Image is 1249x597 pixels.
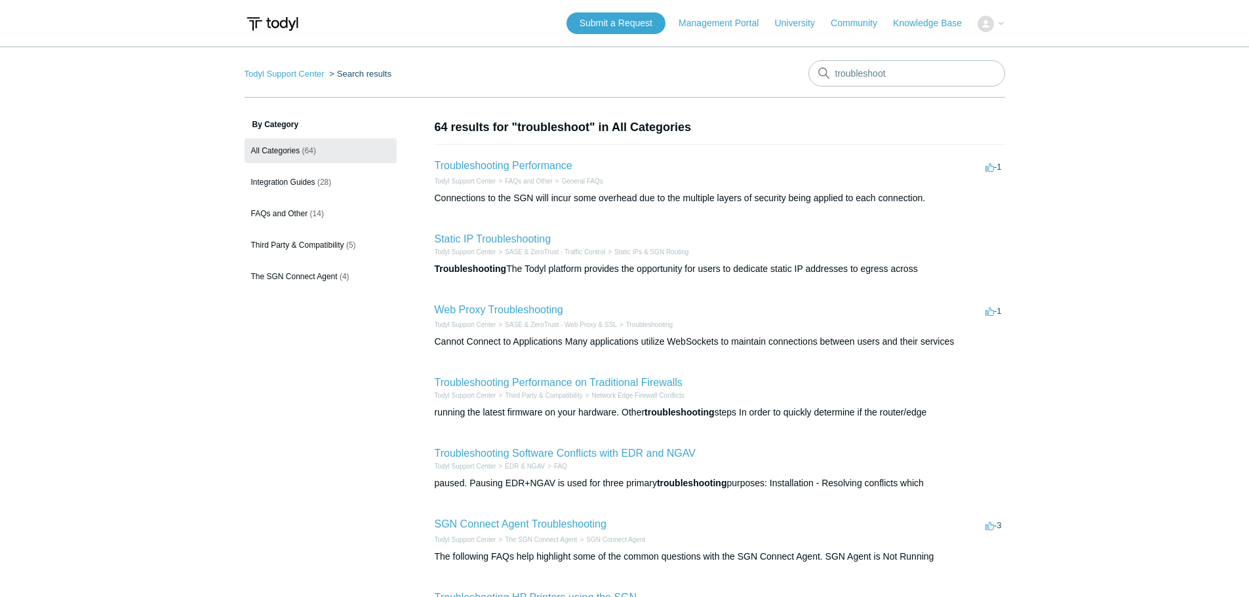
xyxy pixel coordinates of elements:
[245,69,325,79] a: Todyl Support Center
[435,392,496,399] a: Todyl Support Center
[435,550,1005,564] div: The following FAQs help highlight some of the common questions with the SGN Connect Agent. SGN Ag...
[774,16,827,30] a: University
[435,391,496,400] li: Todyl Support Center
[553,176,603,186] li: General FAQs
[251,209,308,218] span: FAQs and Other
[435,536,496,543] a: Todyl Support Center
[251,146,300,155] span: All Categories
[496,461,545,471] li: EDR & NGAV
[435,476,1005,490] div: paused. Pausing EDR+NGAV is used for three primary purposes: Installation - Resolving conflicts w...
[435,191,1005,205] div: Connections to the SGN will incur some overhead due to the multiple layers of security being appl...
[583,391,684,400] li: Network Edge Firewall Conflicts
[808,60,1005,87] input: Search
[545,461,567,471] li: FAQ
[435,448,696,459] a: Troubleshooting Software Conflicts with EDR and NGAV
[302,146,316,155] span: (64)
[245,233,397,258] a: Third Party & Compatibility (5)
[435,119,1005,136] h1: 64 results for "troubleshoot" in All Categories
[435,335,1005,349] div: Cannot Connect to Applications Many applications utilize WebSockets to maintain connections betwe...
[657,478,727,488] em: troubleshooting
[435,321,496,328] a: Todyl Support Center
[245,170,397,195] a: Integration Guides (28)
[435,178,496,185] a: Todyl Support Center
[245,201,397,226] a: FAQs and Other (14)
[577,535,645,545] li: SGN Connect Agent
[435,304,563,315] a: Web Proxy Troubleshooting
[245,138,397,163] a: All Categories (64)
[435,406,1005,419] div: running the latest firmware on your hardware. Other steps In order to quickly determine if the ro...
[435,518,606,530] a: SGN Connect Agent Troubleshooting
[505,178,552,185] a: FAQs and Other
[435,247,496,257] li: Todyl Support Center
[317,178,331,187] span: (28)
[505,248,605,256] a: SASE & ZeroTrust - Traffic Control
[435,263,507,274] em: Troubleshooting
[496,391,582,400] li: Third Party & Compatibility
[435,463,496,470] a: Todyl Support Center
[245,69,327,79] li: Todyl Support Center
[586,536,645,543] a: SGN Connect Agent
[605,247,688,257] li: Static IPs & SGN Routing
[346,241,356,250] span: (5)
[496,320,616,330] li: SASE & ZeroTrust - Web Proxy & SSL
[496,535,577,545] li: The SGN Connect Agent
[435,461,496,471] li: Todyl Support Center
[245,264,397,289] a: The SGN Connect Agent (4)
[505,392,582,399] a: Third Party & Compatibility
[435,233,551,244] a: Static IP Troubleshooting
[644,407,715,417] em: troubleshooting
[245,12,300,36] img: Todyl Support Center Help Center home page
[435,176,496,186] li: Todyl Support Center
[561,178,603,185] a: General FAQs
[251,241,344,250] span: Third Party & Compatibility
[340,272,349,281] span: (4)
[985,520,1002,530] span: -3
[251,178,315,187] span: Integration Guides
[435,320,496,330] li: Todyl Support Center
[554,463,567,470] a: FAQ
[505,463,545,470] a: EDR & NGAV
[985,162,1002,172] span: -1
[626,321,673,328] a: Troubleshooting
[251,272,338,281] span: The SGN Connect Agent
[496,176,552,186] li: FAQs and Other
[505,321,617,328] a: SASE & ZeroTrust - Web Proxy & SSL
[310,209,324,218] span: (14)
[617,320,673,330] li: Troubleshooting
[435,262,1005,276] div: The Todyl platform provides the opportunity for users to dedicate static IP addresses to egress a...
[435,248,496,256] a: Todyl Support Center
[831,16,890,30] a: Community
[435,377,683,388] a: Troubleshooting Performance on Traditional Firewalls
[496,247,605,257] li: SASE & ZeroTrust - Traffic Control
[614,248,688,256] a: Static IPs & SGN Routing
[893,16,975,30] a: Knowledge Base
[505,536,577,543] a: The SGN Connect Agent
[592,392,684,399] a: Network Edge Firewall Conflicts
[435,535,496,545] li: Todyl Support Center
[245,119,397,130] h3: By Category
[435,160,572,171] a: Troubleshooting Performance
[985,306,1002,316] span: -1
[327,69,391,79] li: Search results
[566,12,665,34] a: Submit a Request
[679,16,772,30] a: Management Portal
